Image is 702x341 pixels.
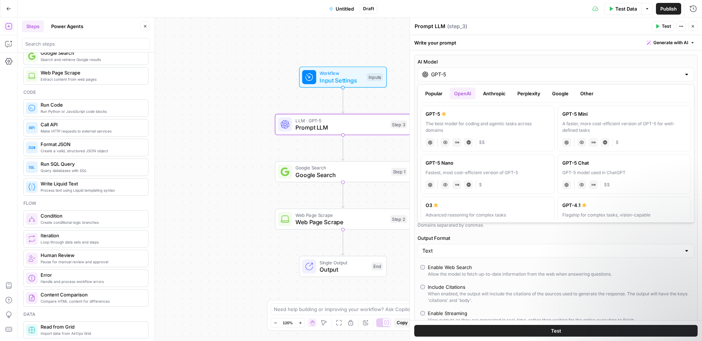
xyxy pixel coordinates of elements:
span: Run Code [41,101,142,108]
div: Enable Streaming [428,310,467,317]
span: Error [41,271,142,279]
div: Flagship for complex tasks, vision-capable [562,212,687,218]
span: Process text using Liquid templating syntax [41,187,142,193]
div: Advanced reasoning for complex tasks [426,212,550,218]
div: O3 [426,202,550,209]
div: A faster, more cost-efficient version of GPT-5 for well-defined tasks [562,120,687,134]
span: Make HTTP requests to external services [41,128,142,134]
div: Code [23,89,148,96]
span: Compare HTML content for differences [41,298,142,304]
div: Domains separated by commas [418,222,694,229]
input: Include CitationsWhen enabled, the output will include the citations of the sources used to gener... [420,285,425,289]
div: Write your prompt [410,35,702,50]
button: Power Agents [47,20,88,32]
button: Google [548,88,573,99]
img: logo [15,14,52,26]
span: Google Search [295,164,388,171]
span: Content Comparison [41,291,142,298]
span: Google Search [295,170,388,179]
div: Join our AI & SEO Builder's Community! [8,221,139,255]
button: OpenAI [450,88,476,99]
span: Web Page Scrape [295,212,387,219]
button: Publish [656,3,681,15]
input: Enable StreamingView outputs as they are generated in real-time, rather than waiting for the enti... [420,311,425,315]
button: Test [414,325,698,337]
div: GPT-5 Chat [562,159,687,166]
div: GPT-5 Mini [562,110,687,118]
div: LLM · GPT-5Prompt LLMStep 3 [275,114,411,135]
div: Step 3 [390,120,407,129]
input: Search steps [25,40,147,47]
div: Web Page ScrapeWeb Page ScrapeStep 2 [275,208,411,230]
label: Output Format [418,234,694,242]
div: Visit our Knowledge Base [15,128,122,136]
a: Visit our Knowledge Base [11,125,136,139]
g: Edge from step_3 to step_1 [341,135,344,161]
span: LLM · GPT-5 [295,117,387,124]
span: Search and retrieve Google results [41,57,142,62]
span: Query databases with SQL [41,168,142,173]
span: Input Settings [320,76,363,85]
span: Cost tier [616,139,619,146]
div: The best model for coding and agentic tasks across domains [426,120,550,134]
div: Send us a message [7,98,139,118]
span: Cost tier [479,139,485,146]
span: Create conditional logic branches [41,219,142,225]
img: Profile image for Manuel [106,12,121,26]
span: Human Review [41,252,142,259]
div: Include Citations [428,283,465,291]
div: Google SearchGoogle SearchStep 1 [275,161,411,183]
span: Untitled [336,5,354,12]
span: Condition [41,212,142,219]
div: Single OutputOutputEnd [275,256,411,277]
div: Fastest, most cost-efficient version of GPT-5 [426,169,550,176]
span: 120% [283,320,293,326]
span: Create a valid, structured JSON object [41,148,142,154]
g: Edge from start to step_3 [341,88,344,113]
button: Perplexity [513,88,545,99]
span: Generate with AI [653,39,688,46]
button: Test Data [604,3,641,15]
span: Import data from AirOps Grid [41,330,142,336]
div: Send us a message [15,104,122,112]
div: View outputs as they are generated in real-time, rather than waiting for the entire execution to ... [428,317,635,323]
div: End [371,263,383,271]
input: Select a model [431,71,681,78]
div: GPT-4.1 [562,202,687,209]
div: Close [126,12,139,25]
span: Output [320,265,368,274]
span: Home [28,246,45,251]
input: Enable Web SearchAllow the model to fetch up-to-date information from the web when answering ques... [420,265,425,269]
input: Text [422,247,681,254]
button: Test [652,22,674,31]
button: Anthropic [479,88,510,99]
p: How can we help? [15,77,132,89]
div: Flow [23,200,148,207]
label: AI Model [418,58,694,65]
img: vrinnnclop0vshvmafd7ip1g7ohf [28,294,35,302]
img: Profile image for Engineering [92,12,107,26]
span: Run SQL Query [41,160,142,168]
div: Data [23,311,148,318]
span: Extract content from web pages [41,76,142,82]
div: GPT-5 model used in ChatGPT [562,169,687,176]
span: Test Data [615,5,637,12]
div: Enable Web Search [428,264,472,271]
span: Loop through data sets and steps [41,239,142,245]
div: GPT-5 [426,110,550,118]
span: Draft [363,5,374,12]
span: Copy [397,319,408,326]
span: Pause for manual review and approval [41,259,142,265]
g: Edge from step_2 to end [341,230,344,255]
div: Step 1 [391,168,407,176]
div: Step 2 [390,215,407,223]
span: Web Page Scrape [295,218,387,226]
div: Inputs [367,73,383,81]
button: Generate with AI [644,38,698,47]
span: Run Python or JavaScript code blocks [41,108,142,114]
span: Cost tier [604,181,610,188]
span: Format JSON [41,141,142,148]
p: Hi [PERSON_NAME] 👋 [15,52,132,77]
div: Join our AI & SEO Builder's Community! [15,226,131,234]
span: Test [551,327,561,334]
